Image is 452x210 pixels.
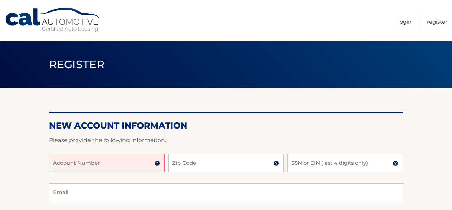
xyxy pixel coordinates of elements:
a: Login [398,16,412,28]
a: Cal Automotive [5,7,101,33]
p: Please provide the following information. [49,135,403,145]
a: Register [427,16,447,28]
img: tooltip.svg [154,160,160,166]
h2: New Account Information [49,120,403,131]
img: tooltip.svg [273,160,279,166]
input: SSN or EIN (last 4 digits only) [287,154,403,172]
img: tooltip.svg [393,160,398,166]
input: Account Number [49,154,165,172]
input: Zip Code [168,154,284,172]
input: Email [49,183,403,201]
span: Register [49,58,105,71]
